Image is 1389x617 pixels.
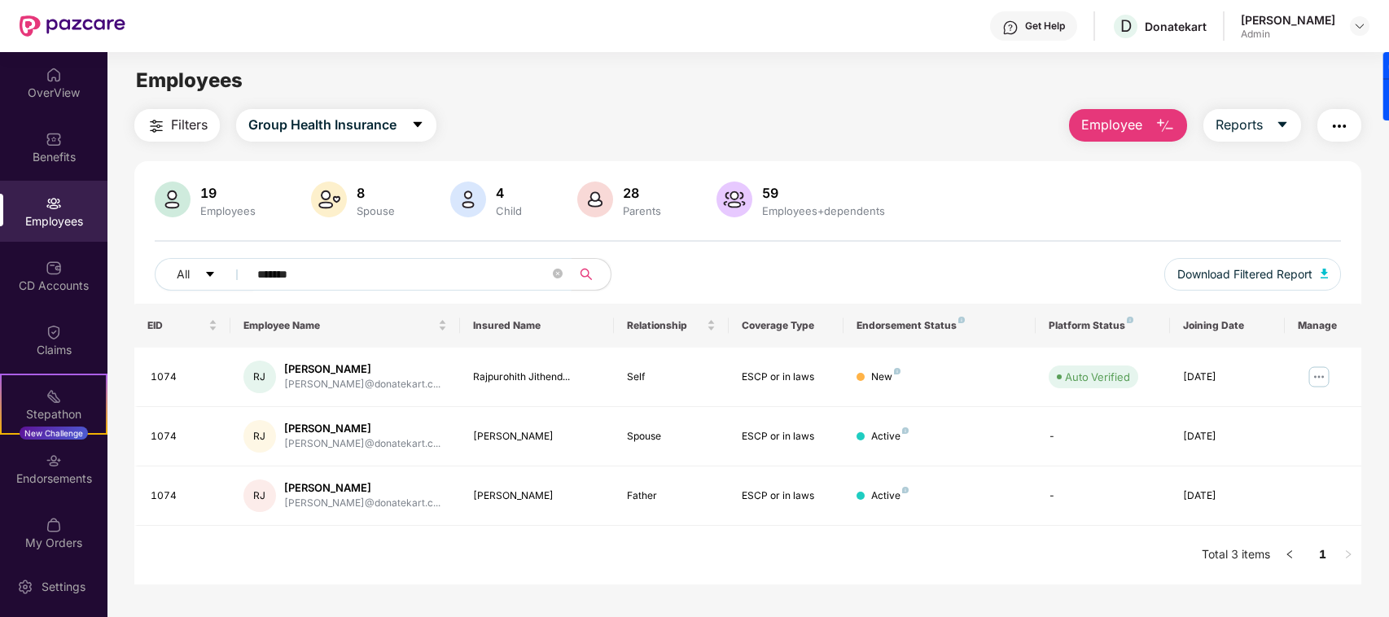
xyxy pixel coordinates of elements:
[1202,542,1270,568] li: Total 3 items
[1002,20,1019,36] img: svg+xml;base64,PHN2ZyBpZD0iSGVscC0zMngzMiIgeG1sbnM9Imh0dHA6Ly93d3cudzMub3JnLzIwMDAvc3ZnIiB3aWR0aD...
[147,116,166,136] img: svg+xml;base64,PHN2ZyB4bWxucz0iaHR0cDovL3d3dy53My5vcmcvMjAwMC9zdmciIHdpZHRoPSIyNCIgaGVpZ2h0PSIyNC...
[284,361,440,377] div: [PERSON_NAME]
[1036,407,1170,466] td: -
[284,436,440,452] div: [PERSON_NAME]@donatekart.c...
[46,195,62,212] img: svg+xml;base64,PHN2ZyBpZD0iRW1wbG95ZWVzIiB4bWxucz0iaHR0cDovL3d3dy53My5vcmcvMjAwMC9zdmciIHdpZHRoPS...
[493,204,525,217] div: Child
[1277,542,1303,568] button: left
[1276,118,1289,133] span: caret-down
[1335,542,1361,568] li: Next Page
[742,488,830,504] div: ESCP or in laws
[1177,265,1312,283] span: Download Filtered Report
[571,268,602,281] span: search
[136,68,243,92] span: Employees
[553,269,563,278] span: close-circle
[147,319,205,332] span: EID
[1145,19,1207,34] div: Donatekart
[1127,317,1133,323] img: svg+xml;base64,PHN2ZyB4bWxucz0iaHR0cDovL3d3dy53My5vcmcvMjAwMC9zdmciIHdpZHRoPSI4IiBoZWlnaHQ9IjgiIH...
[958,317,965,323] img: svg+xml;base64,PHN2ZyB4bWxucz0iaHR0cDovL3d3dy53My5vcmcvMjAwMC9zdmciIHdpZHRoPSI4IiBoZWlnaHQ9IjgiIH...
[46,388,62,405] img: svg+xml;base64,PHN2ZyB4bWxucz0iaHR0cDovL3d3dy53My5vcmcvMjAwMC9zdmciIHdpZHRoPSIyMSIgaGVpZ2h0PSIyMC...
[284,496,440,511] div: [PERSON_NAME]@donatekart.c...
[46,517,62,533] img: svg+xml;base64,PHN2ZyBpZD0iTXlfT3JkZXJzIiBkYXRhLW5hbWU9Ik15IE9yZGVycyIgeG1sbnM9Imh0dHA6Ly93d3cudz...
[902,427,909,434] img: svg+xml;base64,PHN2ZyB4bWxucz0iaHR0cDovL3d3dy53My5vcmcvMjAwMC9zdmciIHdpZHRoPSI4IiBoZWlnaHQ9IjgiIH...
[353,185,398,201] div: 8
[1306,364,1332,390] img: manageButton
[1203,109,1301,142] button: Reportscaret-down
[742,429,830,444] div: ESCP or in laws
[37,579,90,595] div: Settings
[134,304,230,348] th: EID
[171,115,208,135] span: Filters
[236,109,436,142] button: Group Health Insurancecaret-down
[1155,116,1175,136] img: svg+xml;base64,PHN2ZyB4bWxucz0iaHR0cDovL3d3dy53My5vcmcvMjAwMC9zdmciIHhtbG5zOnhsaW5rPSJodHRwOi8vd3...
[1216,115,1263,135] span: Reports
[460,304,613,348] th: Insured Name
[17,579,33,595] img: svg+xml;base64,PHN2ZyBpZD0iU2V0dGluZy0yMHgyMCIgeG1sbnM9Imh0dHA6Ly93d3cudzMub3JnLzIwMDAvc3ZnIiB3aW...
[1277,542,1303,568] li: Previous Page
[759,204,888,217] div: Employees+dependents
[742,370,830,385] div: ESCP or in laws
[248,115,397,135] span: Group Health Insurance
[1065,369,1130,385] div: Auto Verified
[1036,466,1170,526] td: -
[871,370,900,385] div: New
[627,370,716,385] div: Self
[1241,28,1335,41] div: Admin
[577,182,613,217] img: svg+xml;base64,PHN2ZyB4bWxucz0iaHR0cDovL3d3dy53My5vcmcvMjAwMC9zdmciIHhtbG5zOnhsaW5rPSJodHRwOi8vd3...
[473,370,600,385] div: Rajpurohith Jithend...
[1049,319,1157,332] div: Platform Status
[243,420,276,453] div: RJ
[20,15,125,37] img: New Pazcare Logo
[871,429,909,444] div: Active
[46,453,62,469] img: svg+xml;base64,PHN2ZyBpZD0iRW5kb3JzZW1lbnRzIiB4bWxucz0iaHR0cDovL3d3dy53My5vcmcvMjAwMC9zdmciIHdpZH...
[627,429,716,444] div: Spouse
[151,370,217,385] div: 1074
[871,488,909,504] div: Active
[197,185,259,201] div: 19
[2,406,106,422] div: Stepathon
[243,361,276,393] div: RJ
[311,182,347,217] img: svg+xml;base64,PHN2ZyB4bWxucz0iaHR0cDovL3d3dy53My5vcmcvMjAwMC9zdmciIHhtbG5zOnhsaW5rPSJodHRwOi8vd3...
[1285,304,1361,348] th: Manage
[155,258,254,291] button: Allcaret-down
[902,487,909,493] img: svg+xml;base64,PHN2ZyB4bWxucz0iaHR0cDovL3d3dy53My5vcmcvMjAwMC9zdmciIHdpZHRoPSI4IiBoZWlnaHQ9IjgiIH...
[353,204,398,217] div: Spouse
[284,421,440,436] div: [PERSON_NAME]
[20,427,88,440] div: New Challenge
[411,118,424,133] span: caret-down
[1343,549,1353,559] span: right
[620,204,664,217] div: Parents
[243,319,436,332] span: Employee Name
[134,109,220,142] button: Filters
[1183,370,1272,385] div: [DATE]
[571,258,611,291] button: search
[1120,16,1132,36] span: D
[729,304,843,348] th: Coverage Type
[614,304,729,348] th: Relationship
[151,488,217,504] div: 1074
[243,479,276,512] div: RJ
[553,267,563,282] span: close-circle
[151,429,217,444] div: 1074
[284,480,440,496] div: [PERSON_NAME]
[284,377,440,392] div: [PERSON_NAME]@donatekart.c...
[155,182,191,217] img: svg+xml;base64,PHN2ZyB4bWxucz0iaHR0cDovL3d3dy53My5vcmcvMjAwMC9zdmciIHhtbG5zOnhsaW5rPSJodHRwOi8vd3...
[1025,20,1065,33] div: Get Help
[1353,20,1366,33] img: svg+xml;base64,PHN2ZyBpZD0iRHJvcGRvd24tMzJ4MzIiIHhtbG5zPSJodHRwOi8vd3d3LnczLm9yZy8yMDAwL3N2ZyIgd2...
[857,319,1023,332] div: Endorsement Status
[204,269,216,282] span: caret-down
[620,185,664,201] div: 28
[1309,542,1335,568] li: 1
[1164,258,1342,291] button: Download Filtered Report
[450,182,486,217] img: svg+xml;base64,PHN2ZyB4bWxucz0iaHR0cDovL3d3dy53My5vcmcvMjAwMC9zdmciIHhtbG5zOnhsaW5rPSJodHRwOi8vd3...
[1170,304,1285,348] th: Joining Date
[716,182,752,217] img: svg+xml;base64,PHN2ZyB4bWxucz0iaHR0cDovL3d3dy53My5vcmcvMjAwMC9zdmciIHhtbG5zOnhsaW5rPSJodHRwOi8vd3...
[1321,269,1329,278] img: svg+xml;base64,PHN2ZyB4bWxucz0iaHR0cDovL3d3dy53My5vcmcvMjAwMC9zdmciIHhtbG5zOnhsaW5rPSJodHRwOi8vd3...
[1081,115,1142,135] span: Employee
[473,488,600,504] div: [PERSON_NAME]
[1335,542,1361,568] button: right
[1183,488,1272,504] div: [DATE]
[1330,116,1349,136] img: svg+xml;base64,PHN2ZyB4bWxucz0iaHR0cDovL3d3dy53My5vcmcvMjAwMC9zdmciIHdpZHRoPSIyNCIgaGVpZ2h0PSIyNC...
[230,304,461,348] th: Employee Name
[46,260,62,276] img: svg+xml;base64,PHN2ZyBpZD0iQ0RfQWNjb3VudHMiIGRhdGEtbmFtZT0iQ0QgQWNjb3VudHMiIHhtbG5zPSJodHRwOi8vd3...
